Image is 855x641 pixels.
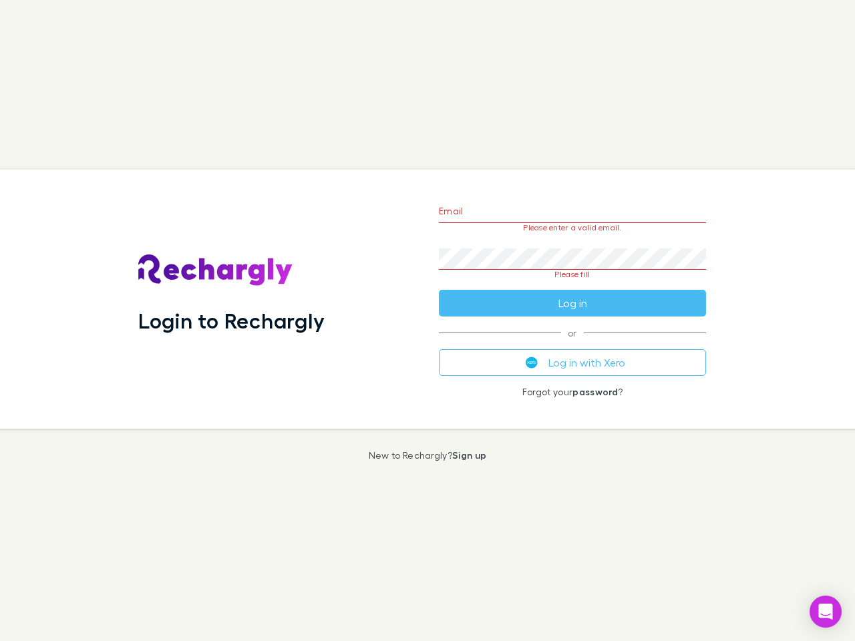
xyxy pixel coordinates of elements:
div: Open Intercom Messenger [810,596,842,628]
h1: Login to Rechargly [138,308,325,333]
p: Please fill [439,270,706,279]
p: Forgot your ? [439,387,706,397]
button: Log in with Xero [439,349,706,376]
button: Log in [439,290,706,316]
p: New to Rechargly? [369,450,487,461]
a: Sign up [452,449,486,461]
p: Please enter a valid email. [439,223,706,232]
a: password [572,386,618,397]
img: Xero's logo [526,357,538,369]
img: Rechargly's Logo [138,254,293,286]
